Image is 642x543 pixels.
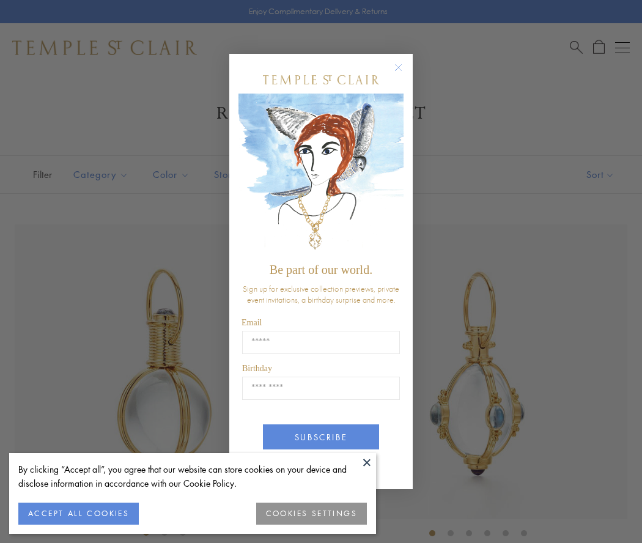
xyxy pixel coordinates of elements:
span: Be part of our world. [270,263,372,276]
button: COOKIES SETTINGS [256,503,367,525]
img: c4a9eb12-d91a-4d4a-8ee0-386386f4f338.jpeg [238,94,404,257]
span: Birthday [242,364,272,373]
div: By clicking “Accept all”, you agree that our website can store cookies on your device and disclos... [18,462,367,490]
input: Email [242,331,400,354]
span: Sign up for exclusive collection previews, private event invitations, a birthday surprise and more. [243,283,399,305]
button: ACCEPT ALL COOKIES [18,503,139,525]
button: Close dialog [397,66,412,81]
button: SUBSCRIBE [263,424,379,449]
img: Temple St. Clair [263,75,379,84]
span: Email [242,318,262,327]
